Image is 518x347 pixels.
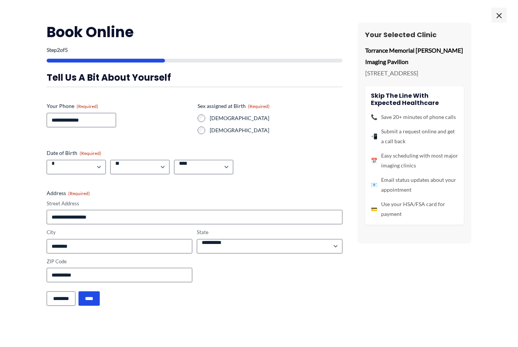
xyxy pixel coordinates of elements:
h3: Your Selected Clinic [365,30,464,39]
h3: Tell us a bit about yourself [47,72,342,83]
label: [DEMOGRAPHIC_DATA] [210,114,342,122]
li: Save 20+ minutes of phone calls [371,112,458,122]
span: (Required) [77,103,98,109]
li: Use your HSA/FSA card for payment [371,199,458,219]
span: 📧 [371,180,377,190]
span: (Required) [80,150,101,156]
span: 2 [57,47,60,53]
h4: Skip the line with Expected Healthcare [371,92,458,106]
legend: Address [47,189,90,197]
span: 📅 [371,156,377,166]
label: ZIP Code [47,258,192,265]
label: Your Phone [47,102,192,110]
label: City [47,229,192,236]
legend: Sex assigned at Birth [198,102,270,110]
span: × [491,8,507,23]
span: 💳 [371,204,377,214]
p: [STREET_ADDRESS] [365,67,464,79]
legend: Date of Birth [47,149,101,157]
h2: Book Online [47,23,342,41]
p: Step of [47,47,342,53]
li: Easy scheduling with most major imaging clinics [371,151,458,170]
span: 📞 [371,112,377,122]
label: [DEMOGRAPHIC_DATA] [210,127,342,134]
span: (Required) [68,191,90,196]
span: 5 [65,47,68,53]
label: State [197,229,342,236]
span: 📲 [371,131,377,141]
li: Email status updates about your appointment [371,175,458,195]
span: (Required) [248,103,270,109]
li: Submit a request online and get a call back [371,127,458,146]
p: Torrance Memorial [PERSON_NAME] Imaging Pavilion [365,45,464,67]
label: Street Address [47,200,342,207]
